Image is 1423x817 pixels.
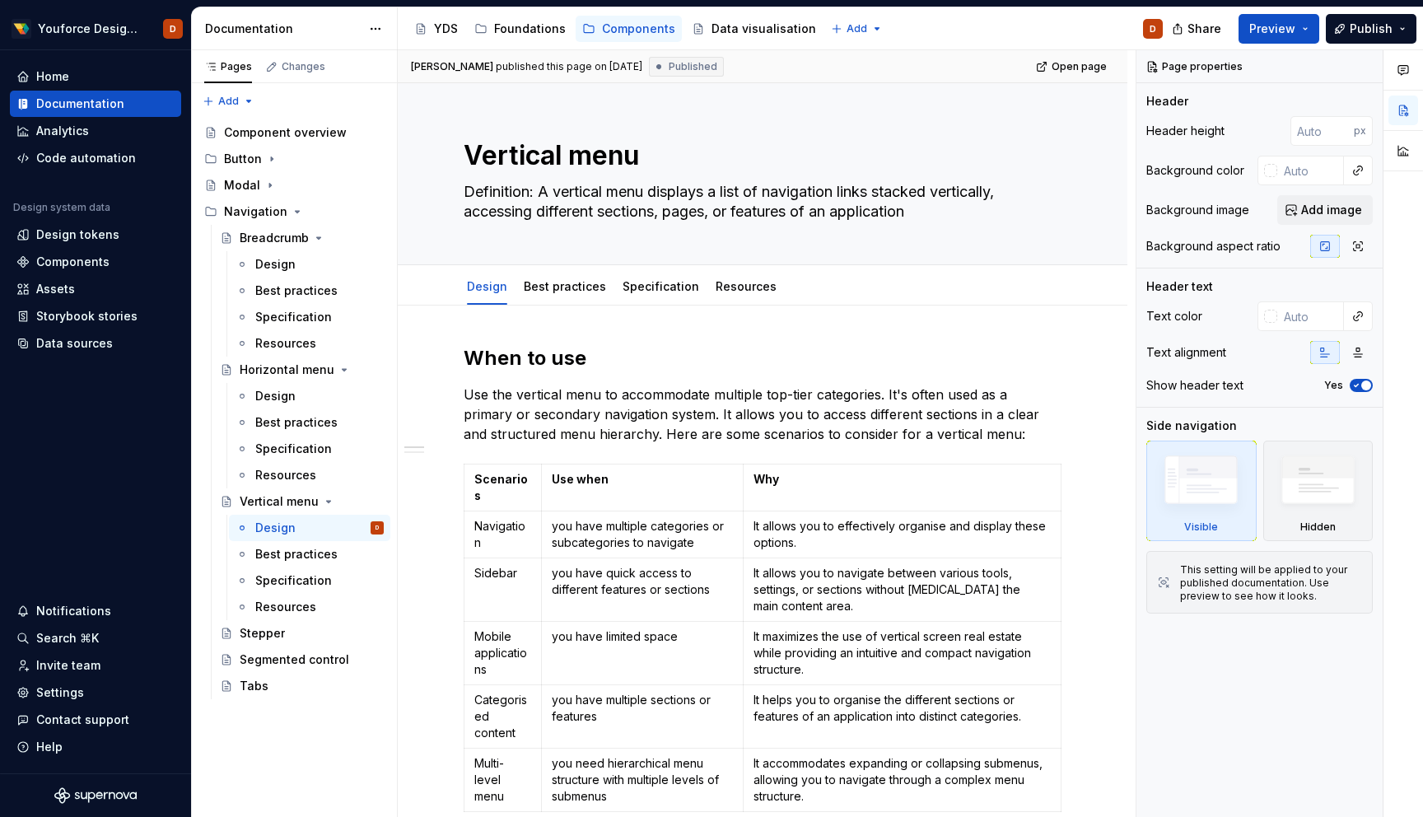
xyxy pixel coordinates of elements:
a: Storybook stories [10,303,181,329]
a: Breadcrumb [213,225,390,251]
img: d71a9d63-2575-47e9-9a41-397039c48d97.png [12,19,31,39]
div: Specification [255,309,332,325]
a: Code automation [10,145,181,171]
button: Preview [1239,14,1319,44]
button: Search ⌘K [10,625,181,651]
span: Open page [1052,60,1107,73]
div: Youforce Design System [38,21,143,37]
a: Design [229,383,390,409]
a: Foundations [468,16,572,42]
a: YDS [408,16,464,42]
button: Youforce Design SystemD [3,11,188,46]
svg: Supernova Logo [54,787,137,804]
a: Components [10,249,181,275]
a: Best practices [229,278,390,304]
span: Add [218,95,239,108]
p: Sidebar [474,565,531,581]
a: Specification [229,436,390,462]
div: Notifications [36,603,111,619]
a: Resources [229,594,390,620]
div: Best practices [255,414,338,431]
div: Resources [709,268,783,303]
div: Documentation [205,21,361,37]
div: Page tree [198,119,390,699]
div: Contact support [36,712,129,728]
div: Vertical menu [240,493,319,510]
a: Vertical menu [213,488,390,515]
a: Data sources [10,330,181,357]
div: Specification [255,572,332,589]
strong: Use when [552,472,609,486]
input: Auto [1277,156,1344,185]
a: Modal [198,172,390,198]
button: Publish [1326,14,1416,44]
a: Specification [229,304,390,330]
p: px [1354,124,1366,138]
div: Design tokens [36,226,119,243]
textarea: Definition: A vertical menu displays a list of navigation links stacked vertically, accessing dif... [460,179,1058,225]
div: Specification [255,441,332,457]
a: DesignD [229,515,390,541]
div: Best practices [255,546,338,563]
div: Changes [282,60,325,73]
div: Pages [204,60,252,73]
div: Search ⌘K [36,630,99,647]
a: Assets [10,276,181,302]
a: Design [467,279,507,293]
div: Horizontal menu [240,362,334,378]
div: Navigation [198,198,390,225]
a: Specification [623,279,699,293]
p: It allows you to effectively organise and display these options. [753,518,1051,551]
span: [PERSON_NAME] [411,60,493,73]
div: Component overview [224,124,347,141]
div: Best practices [517,268,613,303]
a: Specification [229,567,390,594]
button: Notifications [10,598,181,624]
a: Tabs [213,673,390,699]
div: Assets [36,281,75,297]
a: Best practices [229,409,390,436]
span: Published [669,60,717,73]
div: Design system data [13,201,110,214]
a: Best practices [229,541,390,567]
div: Hidden [1263,441,1374,541]
div: Hidden [1300,521,1336,534]
div: Visible [1184,521,1218,534]
a: Stepper [213,620,390,647]
strong: When to use [464,346,586,370]
div: Segmented control [240,651,349,668]
a: Design tokens [10,222,181,248]
a: Analytics [10,118,181,144]
div: Resources [255,335,316,352]
div: Analytics [36,123,89,139]
div: Page tree [408,12,823,45]
div: D [170,22,176,35]
p: It maximizes the use of vertical screen real estate while providing an intuitive and compact navi... [753,628,1051,678]
p: you have quick access to different features or sections [552,565,733,598]
div: Button [224,151,262,167]
a: Best practices [524,279,606,293]
div: Foundations [494,21,566,37]
div: Header height [1146,123,1225,139]
div: Design [255,388,296,404]
div: Help [36,739,63,755]
p: Use the vertical menu to accommodate multiple top-tier categories. It's often used as a primary o... [464,385,1061,444]
a: Component overview [198,119,390,146]
div: Design [460,268,514,303]
div: Background color [1146,162,1244,179]
a: Invite team [10,652,181,679]
input: Auto [1277,301,1344,331]
div: Header text [1146,278,1213,295]
p: It accommodates expanding or collapsing submenus, allowing you to navigate through a complex menu... [753,755,1051,805]
p: Multi-level menu [474,755,531,805]
strong: Scenarios [474,472,528,502]
p: you have multiple categories or subcategories to navigate [552,518,733,551]
div: D [376,520,379,536]
a: Open page [1031,55,1114,78]
button: Add image [1277,195,1373,225]
a: Segmented control [213,647,390,673]
div: Modal [224,177,260,194]
div: Background aspect ratio [1146,238,1281,254]
div: Best practices [255,282,338,299]
div: Settings [36,684,84,701]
